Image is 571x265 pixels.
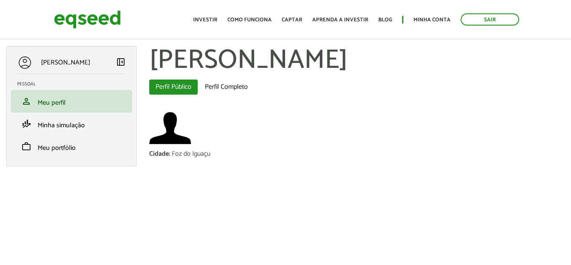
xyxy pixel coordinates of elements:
a: Captar [282,17,302,23]
a: Como funciona [227,17,272,23]
a: finance_modeMinha simulação [17,119,126,129]
img: EqSeed [54,8,121,31]
a: Minha conta [413,17,451,23]
img: Foto de WELLINGTON RONALDO DE AQUINO [149,107,191,149]
a: Sair [461,13,519,26]
a: Blog [378,17,392,23]
span: work [21,142,31,152]
a: Perfil Público [149,80,198,95]
li: Meu portfólio [11,135,132,158]
h1: [PERSON_NAME] [149,46,565,75]
p: [PERSON_NAME] [41,59,90,67]
span: finance_mode [21,119,31,129]
div: Foz do Iguaçu [172,151,210,157]
li: Minha simulação [11,113,132,135]
span: Minha simulação [38,120,85,131]
a: workMeu portfólio [17,142,126,152]
a: personMeu perfil [17,96,126,106]
span: person [21,96,31,106]
span: Meu perfil [38,97,66,108]
span: : [169,148,170,160]
a: Colapsar menu [116,57,126,69]
div: Cidade [149,151,172,157]
span: Meu portfólio [38,142,76,154]
a: Ver perfil do usuário. [149,107,191,149]
li: Meu perfil [11,90,132,113]
h2: Pessoal [17,82,132,87]
a: Aprenda a investir [312,17,368,23]
span: left_panel_close [116,57,126,67]
a: Investir [193,17,217,23]
a: Perfil Completo [199,80,254,95]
